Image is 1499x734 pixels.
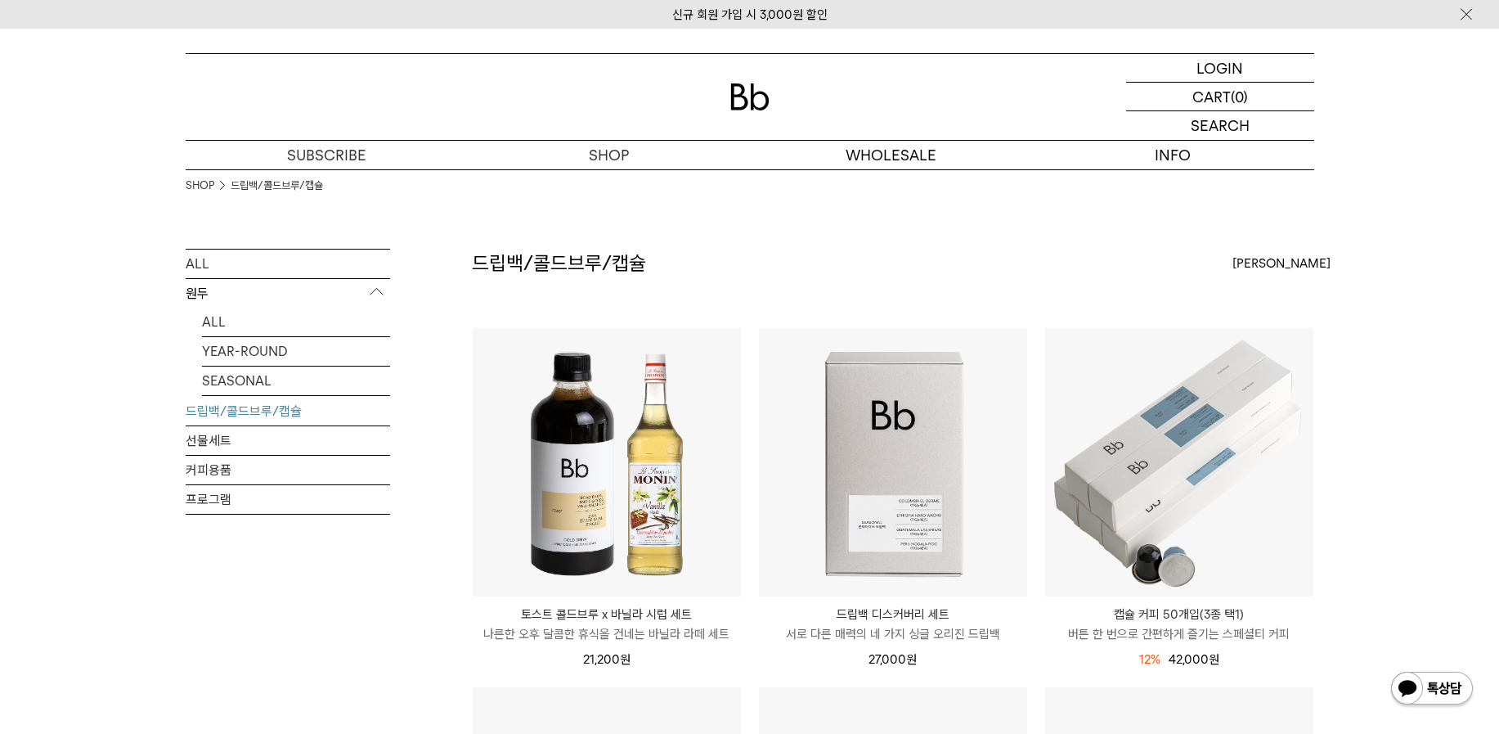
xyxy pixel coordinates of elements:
[186,178,214,194] a: SHOP
[1032,141,1314,169] p: INFO
[231,178,323,194] a: 드립백/콜드브루/캡슐
[620,652,631,667] span: 원
[868,652,917,667] span: 27,000
[186,279,390,308] p: 원두
[468,141,750,169] a: SHOP
[1045,328,1313,597] img: 캡슐 커피 50개입(3종 택1)
[759,605,1027,644] a: 드립백 디스커버리 세트 서로 다른 매력의 네 가지 싱글 오리진 드립백
[1209,652,1219,667] span: 원
[202,367,390,395] a: SEASONAL
[186,456,390,484] a: 커피용품
[472,250,646,277] h2: 드립백/콜드브루/캡슐
[473,328,741,597] img: 토스트 콜드브루 x 바닐라 시럽 세트
[750,141,1032,169] p: WHOLESALE
[202,308,390,336] a: ALL
[1045,624,1313,644] p: 버튼 한 번으로 간편하게 즐기는 스페셜티 커피
[730,83,770,110] img: 로고
[1232,254,1331,273] span: [PERSON_NAME]
[473,624,741,644] p: 나른한 오후 달콤한 휴식을 건네는 바닐라 라떼 세트
[186,250,390,278] a: ALL
[1192,83,1231,110] p: CART
[1045,605,1313,644] a: 캡슐 커피 50개입(3종 택1) 버튼 한 번으로 간편하게 즐기는 스페셜티 커피
[759,605,1027,624] p: 드립백 디스커버리 세트
[1389,670,1474,709] img: 카카오톡 채널 1:1 채팅 버튼
[186,485,390,514] a: 프로그램
[1169,652,1219,667] span: 42,000
[186,426,390,455] a: 선물세트
[1231,83,1248,110] p: (0)
[583,652,631,667] span: 21,200
[906,652,917,667] span: 원
[1139,650,1160,669] div: 12%
[473,605,741,624] p: 토스트 콜드브루 x 바닐라 시럽 세트
[473,605,741,644] a: 토스트 콜드브루 x 바닐라 시럽 세트 나른한 오후 달콤한 휴식을 건네는 바닐라 라떼 세트
[186,397,390,426] a: 드립백/콜드브루/캡슐
[759,328,1027,597] img: 드립백 디스커버리 세트
[1126,54,1314,83] a: LOGIN
[672,7,828,22] a: 신규 회원 가입 시 3,000원 할인
[186,141,468,169] a: SUBSCRIBE
[1126,83,1314,111] a: CART (0)
[759,624,1027,644] p: 서로 다른 매력의 네 가지 싱글 오리진 드립백
[202,337,390,366] a: YEAR-ROUND
[1196,54,1243,82] p: LOGIN
[1191,111,1250,140] p: SEARCH
[1045,605,1313,624] p: 캡슐 커피 50개입(3종 택1)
